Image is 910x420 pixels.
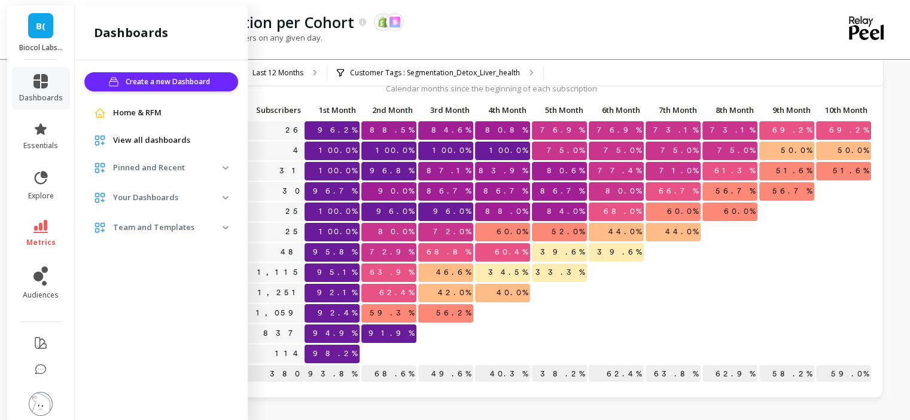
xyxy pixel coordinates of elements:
a: 1,059 [254,304,305,322]
p: 2nd Month [361,102,416,118]
span: 61.3% [712,162,757,180]
span: 76.9% [595,121,644,139]
span: 86.7% [481,182,530,200]
p: 49.6% [418,365,473,383]
p: Pinned and Recent [113,162,223,174]
img: down caret icon [223,166,229,170]
span: 60.4% [492,243,530,261]
span: 95.1% [315,263,360,281]
span: audiences [23,290,59,300]
span: 76.9% [538,121,587,139]
span: 80.6% [544,162,587,180]
p: Your Dashboards [113,192,223,204]
h2: dashboards [94,24,168,41]
img: navigation item icon [94,222,106,234]
span: 39.6% [538,243,587,261]
p: 40.3% [475,365,530,383]
span: 68.0% [601,203,644,220]
span: 3rd Month [421,105,470,115]
span: 92.4% [315,304,360,322]
div: Toggle SortBy [588,102,645,120]
div: Toggle SortBy [418,102,474,120]
span: 92.1% [315,284,360,302]
a: 4 [291,142,305,160]
span: 46.6% [434,263,473,281]
span: 73.1% [708,121,757,139]
span: 56.7% [770,182,814,200]
span: Subscribers [235,105,301,115]
p: 3rd Month [418,102,473,118]
img: profile picture [29,392,53,416]
a: View all dashboards [113,134,229,146]
p: 62.4% [589,365,644,383]
span: 94.9% [311,324,360,342]
span: 90.0% [376,182,416,200]
img: navigation item icon [94,192,106,204]
span: 69.2% [827,121,871,139]
span: 100.0% [487,142,530,160]
span: 91.9% [366,324,416,342]
span: 80.8% [483,121,530,139]
span: 60.0% [665,203,701,220]
span: 60.0% [494,223,530,241]
span: 33.3% [533,263,587,281]
span: 86.7% [424,182,473,200]
span: 98.2% [311,345,360,363]
a: 48 [278,243,305,261]
span: 4th Month [477,105,526,115]
p: 59.0% [816,365,871,383]
span: 100.0% [316,142,360,160]
div: Toggle SortBy [531,102,588,120]
p: Biocol Labs (US) [19,43,63,53]
a: 30 [280,182,305,200]
span: 83.9% [476,162,530,180]
div: Toggle SortBy [232,102,289,120]
p: 1st Month [305,102,360,118]
span: explore [28,191,54,201]
p: 58.2% [759,365,814,383]
span: 44.0% [606,223,644,241]
span: 96.7% [311,182,360,200]
span: 87.1% [424,162,473,180]
img: down caret icon [223,226,229,229]
span: 100.0% [316,223,360,241]
p: 4th Month [475,102,530,118]
span: 96.8% [367,162,416,180]
a: 114 [273,345,305,363]
a: 1,115 [255,263,305,281]
span: 88.0% [483,203,530,220]
span: 72.9% [367,243,416,261]
p: 9th Month [759,102,814,118]
span: 96.2% [315,121,360,139]
span: 62.4% [377,284,416,302]
img: down caret icon [223,196,229,200]
span: 63.9% [367,263,416,281]
img: api.shopify.svg [378,17,388,27]
span: 8th Month [705,105,754,115]
span: 2nd Month [364,105,413,115]
p: 6th Month [589,102,644,118]
span: 75.0% [601,142,644,160]
div: Toggle SortBy [304,102,361,120]
span: 7th Month [648,105,697,115]
span: 51.6% [830,162,871,180]
span: 80.0% [603,182,644,200]
div: Toggle SortBy [815,102,872,120]
a: 837 [261,324,305,342]
span: 100.0% [373,142,416,160]
img: navigation item icon [94,134,106,146]
p: 10th Month [816,102,871,118]
span: 100.0% [316,203,360,220]
span: 44.0% [663,223,701,241]
span: 6th Month [591,105,640,115]
span: Home & RFM [113,107,162,119]
span: 42.0% [436,284,473,302]
span: 86.7% [538,182,587,200]
p: 38.2% [532,365,587,383]
p: Calendar months since the beginning of each subscription [112,83,871,94]
span: 69.2% [770,121,814,139]
p: 63.8% [646,365,701,383]
span: 52.0% [549,223,587,241]
span: 72.0% [431,223,473,241]
div: Toggle SortBy [702,102,759,120]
